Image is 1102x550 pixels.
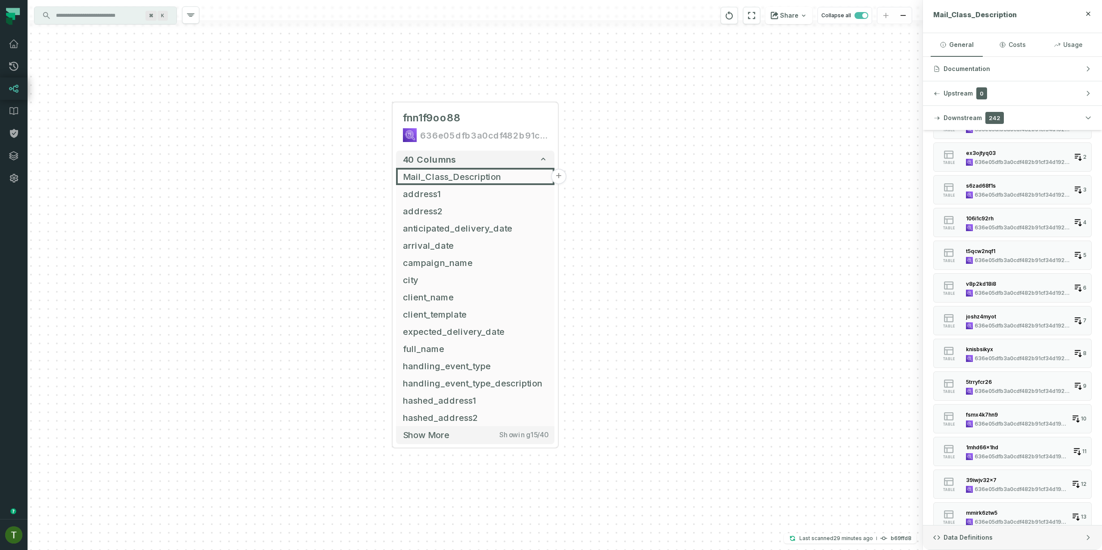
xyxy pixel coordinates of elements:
[158,11,168,21] span: Press ⌘ + K to focus the search bar
[976,87,987,99] span: 0
[975,322,1070,329] div: 636e05dfb3a0cdf482b91cf34d1921ac
[403,394,548,407] span: hashed_address1
[966,510,997,516] div: mmirk6ztw5
[396,271,554,288] button: city
[966,150,996,156] div: ex3ojtyq03
[1083,350,1087,357] span: 8
[403,187,548,200] span: address1
[966,346,993,352] div: knisbsikyx
[1081,415,1087,422] span: 10
[944,533,993,542] span: Data Definitions
[923,106,1102,130] button: Downstream242
[966,281,996,287] div: v8p2kd18i8
[943,520,955,525] span: table
[403,170,548,183] span: Mail_Class_Description
[933,175,1092,204] button: table636e05dfb3a0cdf482b91cf34d1921ac3
[403,377,548,389] span: handling_event_type_description
[975,290,1070,297] div: 636e05dfb3a0cdf482b91cf34d1921ac
[966,248,995,254] div: t5qcw2nqf1
[396,237,554,254] button: arrival_date
[966,477,997,483] div: 39iwjv32x7
[403,325,548,338] span: expected_delivery_date
[975,192,1070,198] div: 636e05dfb3a0cdf482b91cf34d1921ac
[403,273,548,286] span: city
[499,431,548,439] span: Showing 15 / 40
[975,453,1069,460] div: 636e05dfb3a0cdf482b91cf34d1921ac
[403,411,548,424] span: hashed_address2
[933,273,1092,303] button: table636e05dfb3a0cdf482b91cf34d1921ac6
[396,409,554,426] button: hashed_address2
[943,422,955,426] span: table
[943,226,955,230] span: table
[943,291,955,296] span: table
[396,168,554,185] button: Mail_Class_Description
[944,65,990,73] span: Documentation
[396,185,554,202] button: address1
[933,502,1092,531] button: table636e05dfb3a0cdf482b91cf34d1921ac13
[1081,481,1087,488] span: 12
[396,219,554,237] button: anticipated_delivery_date
[551,169,566,184] button: +
[966,182,996,189] div: s6zad68f1s
[966,411,998,418] div: fsmx4k7hn9
[396,392,554,409] button: hashed_address1
[923,525,1102,550] button: Data Definitions
[933,142,1092,172] button: table636e05dfb3a0cdf482b91cf34d1921ac2
[403,429,449,440] span: Show more
[396,340,554,357] button: full_name
[943,389,955,394] span: table
[975,224,1070,231] div: 636e05dfb3a0cdf482b91cf34d1921ac
[420,128,548,142] div: 636e05dfb3a0cdf482b91cf34d1921ac
[975,388,1070,395] div: 636e05dfb3a0cdf482b91cf34d1921ac
[1083,154,1087,161] span: 2
[975,355,1070,362] div: 636e05dfb3a0cdf482b91cf34d1921ac
[943,488,955,492] span: table
[966,379,992,385] div: 5trryfcr26
[933,241,1092,270] button: table636e05dfb3a0cdf482b91cf34d1921ac5
[403,111,461,125] span: fnn1f9oo88
[933,371,1092,401] button: table636e05dfb3a0cdf482b91cf34d1921ac9
[943,455,955,459] span: table
[943,193,955,198] span: table
[985,112,1004,124] span: 242
[933,404,1092,433] button: table636e05dfb3a0cdf482b91cf34d1921ac10
[403,154,456,164] span: 40 columns
[943,128,955,132] span: table
[1083,252,1087,259] span: 5
[1083,284,1087,291] span: 6
[933,306,1092,335] button: table636e05dfb3a0cdf482b91cf34d1921ac7
[933,437,1092,466] button: table636e05dfb3a0cdf482b91cf34d1921ac11
[933,10,1017,19] span: Mail_Class_Description
[931,33,983,56] button: General
[396,374,554,392] button: handling_event_type_description
[403,204,548,217] span: address2
[784,533,916,544] button: Last scanned[DATE] 2:21:01 PMb69ffd8
[923,81,1102,105] button: Upstream0
[817,7,872,24] button: Collapse all
[1042,33,1094,56] button: Usage
[396,323,554,340] button: expected_delivery_date
[975,159,1070,166] div: 636e05dfb3a0cdf482b91cf34d1921ac
[1083,219,1087,226] span: 4
[944,114,982,122] span: Downstream
[933,208,1092,237] button: table636e05dfb3a0cdf482b91cf34d1921ac4
[403,256,548,269] span: campaign_name
[943,161,955,165] span: table
[403,308,548,321] span: client_template
[966,215,994,222] div: 106i1c92rh
[923,57,1102,81] button: Documentation
[944,89,973,98] span: Upstream
[891,536,911,541] h4: b69ffd8
[396,288,554,306] button: client_name
[396,357,554,374] button: handling_event_type
[943,357,955,361] span: table
[396,202,554,219] button: address2
[403,359,548,372] span: handling_event_type
[765,7,812,24] button: Share
[1083,317,1087,324] span: 7
[1082,448,1087,455] span: 11
[5,526,22,544] img: avatar of Tomer Galun
[975,257,1070,264] div: 636e05dfb3a0cdf482b91cf34d1921ac
[396,426,554,444] button: Show moreShowing15/40
[833,535,873,541] relative-time: Sep 1, 2025, 2:21 PM GMT+3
